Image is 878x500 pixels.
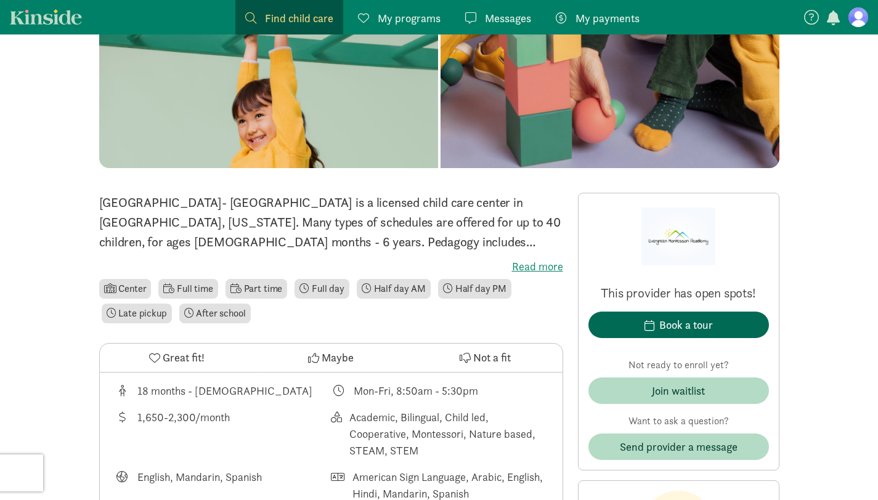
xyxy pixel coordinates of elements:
[408,344,562,372] button: Not a fit
[226,279,287,299] li: Part time
[115,382,331,399] div: Age range for children that this provider cares for
[331,382,548,399] div: Class schedule
[100,344,254,372] button: Great fit!
[652,382,705,399] div: Join waitlist
[322,349,354,366] span: Maybe
[588,312,769,338] button: Book a tour
[641,203,715,270] img: Provider logo
[575,10,640,26] span: My payments
[588,377,769,404] button: Join waitlist
[137,382,312,399] div: 18 months - [DEMOGRAPHIC_DATA]
[137,409,230,459] div: 1,650-2,300/month
[588,433,769,460] button: Send provider a message
[331,409,548,459] div: This provider's education philosophy
[588,358,769,373] p: Not ready to enroll yet?
[254,344,408,372] button: Maybe
[99,193,563,252] p: [GEOGRAPHIC_DATA]- [GEOGRAPHIC_DATA] is a licensed child care center in [GEOGRAPHIC_DATA], [US_ST...
[349,409,548,459] div: Academic, Bilingual, Child led, Cooperative, Montessori, Nature based, STEAM, STEM
[659,317,713,333] div: Book a tour
[99,279,152,299] li: Center
[354,382,478,399] div: Mon-Fri, 8:50am - 5:30pm
[99,259,563,274] label: Read more
[10,9,82,25] a: Kinside
[588,284,769,302] p: This provider has open spots!
[179,304,251,323] li: After school
[620,438,738,455] span: Send provider a message
[265,10,333,26] span: Find child care
[115,409,331,459] div: Average tuition for this program
[438,279,511,299] li: Half day PM
[102,304,172,323] li: Late pickup
[163,349,205,366] span: Great fit!
[473,349,511,366] span: Not a fit
[588,414,769,429] p: Want to ask a question?
[378,10,441,26] span: My programs
[158,279,217,299] li: Full time
[295,279,349,299] li: Full day
[485,10,531,26] span: Messages
[357,279,431,299] li: Half day AM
